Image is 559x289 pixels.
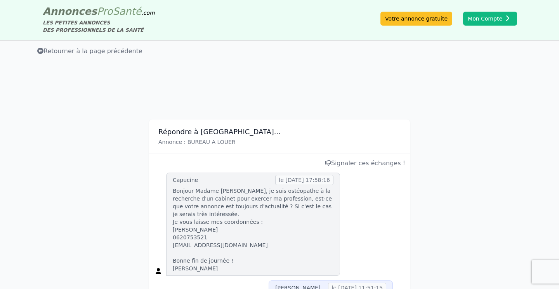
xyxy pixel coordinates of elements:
p: Bonjour Madame [PERSON_NAME], je suis ostéopathe à la recherche d'un cabinet pour exercer ma prof... [173,187,333,272]
a: AnnoncesProSanté.com [43,5,155,17]
button: Mon Compte [463,12,517,26]
div: LES PETITES ANNONCES DES PROFESSIONNELS DE LA SANTÉ [43,19,155,34]
div: Signaler ces échanges ! [154,159,405,168]
p: Annonce : BUREAU A LOUER [158,138,401,146]
span: .com [141,10,155,16]
span: Santé [113,5,141,17]
div: Capucine [173,176,198,184]
span: Annonces [43,5,97,17]
span: le [DATE] 17:58:16 [275,175,333,185]
i: Retourner à la liste [37,48,43,54]
span: Retourner à la page précédente [37,47,142,55]
a: Votre annonce gratuite [380,12,452,26]
h3: Répondre à [GEOGRAPHIC_DATA]... [158,127,401,137]
span: Pro [97,5,113,17]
